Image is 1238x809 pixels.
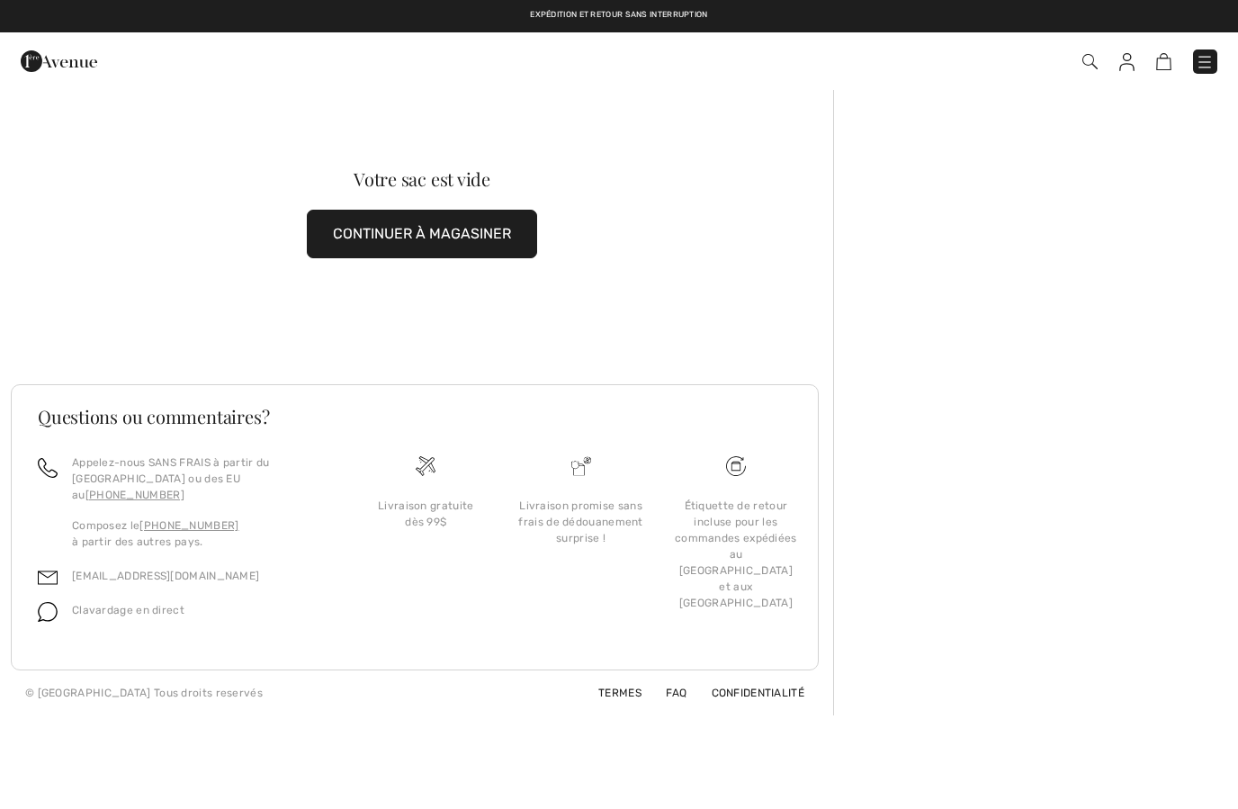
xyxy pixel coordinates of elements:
[307,210,537,258] button: CONTINUER À MAGASINER
[644,687,686,699] a: FAQ
[363,498,489,530] div: Livraison gratuite dès 99$
[1156,53,1171,70] img: Panier d'achat
[673,498,799,611] div: Étiquette de retour incluse pour les commandes expédiées au [GEOGRAPHIC_DATA] et aux [GEOGRAPHIC_...
[38,458,58,478] img: call
[416,456,435,476] img: Livraison gratuite dès 99$
[72,570,259,582] a: [EMAIL_ADDRESS][DOMAIN_NAME]
[21,51,97,68] a: 1ère Avenue
[25,685,263,701] div: © [GEOGRAPHIC_DATA] Tous droits reservés
[72,454,327,503] p: Appelez-nous SANS FRAIS à partir du [GEOGRAPHIC_DATA] ou des EU au
[38,408,792,426] h3: Questions ou commentaires?
[52,170,793,188] div: Votre sac est vide
[1119,53,1135,71] img: Mes infos
[1082,54,1098,69] img: Recherche
[690,687,805,699] a: Confidentialité
[21,43,97,79] img: 1ère Avenue
[85,489,184,501] a: [PHONE_NUMBER]
[139,519,238,532] a: [PHONE_NUMBER]
[517,498,643,546] div: Livraison promise sans frais de dédouanement surprise !
[38,602,58,622] img: chat
[1196,53,1214,71] img: Menu
[38,568,58,588] img: email
[72,517,327,550] p: Composez le à partir des autres pays.
[72,604,184,616] span: Clavardage en direct
[577,687,641,699] a: Termes
[726,456,746,476] img: Livraison gratuite dès 99$
[571,456,591,476] img: Livraison promise sans frais de dédouanement surprise&nbsp;!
